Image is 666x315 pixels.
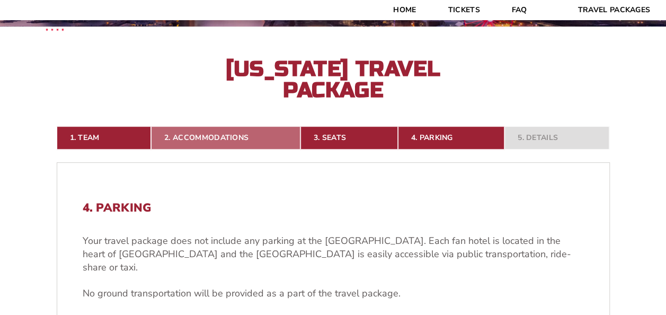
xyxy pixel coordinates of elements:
a: 1. Team [57,126,152,150]
img: CBS Sports Thanksgiving Classic [32,5,78,51]
h2: [US_STATE] Travel Package [217,58,450,101]
p: Your travel package does not include any parking at the [GEOGRAPHIC_DATA]. Each fan hotel is loca... [83,234,584,275]
p: No ground transportation will be provided as a part of the travel package. [83,287,584,300]
a: 2. Accommodations [151,126,300,150]
a: 3. Seats [300,126,398,150]
h2: 4. Parking [83,201,584,215]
